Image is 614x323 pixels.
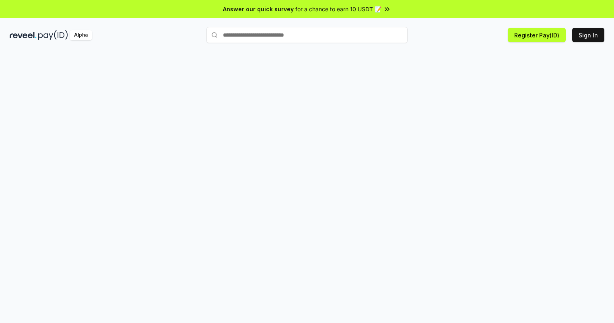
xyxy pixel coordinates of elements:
[295,5,381,13] span: for a chance to earn 10 USDT 📝
[70,30,92,40] div: Alpha
[38,30,68,40] img: pay_id
[508,28,566,42] button: Register Pay(ID)
[572,28,604,42] button: Sign In
[10,30,37,40] img: reveel_dark
[223,5,294,13] span: Answer our quick survey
